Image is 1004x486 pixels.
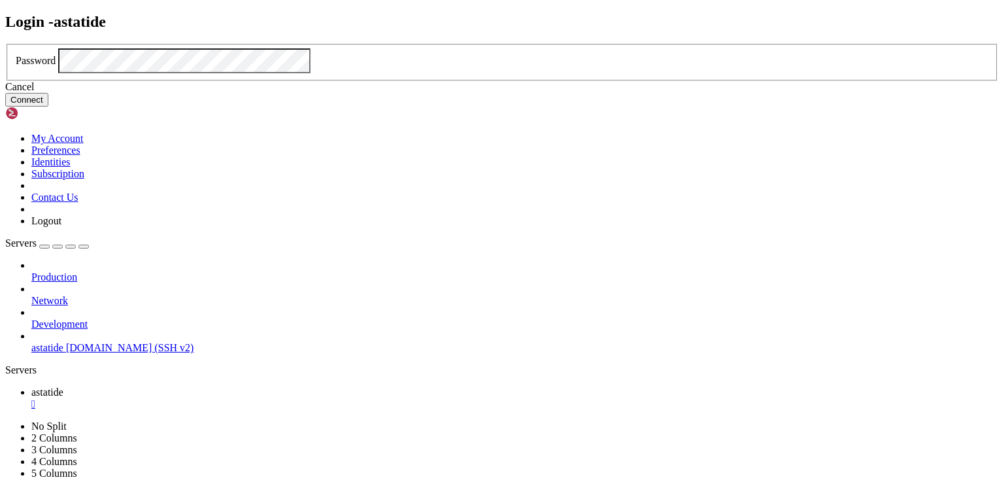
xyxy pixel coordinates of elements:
a: Subscription [31,168,84,179]
span: Production [31,271,77,283]
a: No Split [31,421,67,432]
span: Servers [5,237,37,249]
li: Development [31,307,999,330]
label: Password [16,55,56,66]
a: 5 Columns [31,468,77,479]
li: astatide [DOMAIN_NAME] (SSH v2) [31,330,999,354]
a: 2 Columns [31,432,77,443]
h2: Login - astatide [5,13,999,31]
li: Production [31,260,999,283]
a: astatide [31,387,999,410]
button: Connect [5,93,48,107]
div: (0, 1) [5,17,10,29]
a: My Account [31,133,84,144]
a: Contact Us [31,192,78,203]
a: 3 Columns [31,444,77,455]
div: Servers [5,364,999,376]
a:  [31,398,999,410]
span: Network [31,295,68,306]
a: Servers [5,237,89,249]
div: Cancel [5,81,999,93]
a: 4 Columns [31,456,77,467]
li: Network [31,283,999,307]
a: Network [31,295,999,307]
span: astatide [31,387,63,398]
a: Production [31,271,999,283]
span: [DOMAIN_NAME] (SSH v2) [66,342,194,353]
span: Development [31,319,88,330]
x-row: Connecting [DOMAIN_NAME]... [5,5,833,17]
a: Logout [31,215,61,226]
a: astatide [DOMAIN_NAME] (SSH v2) [31,342,999,354]
span: astatide [31,342,63,353]
a: Preferences [31,145,80,156]
a: Development [31,319,999,330]
a: Identities [31,156,71,167]
img: Shellngn [5,107,80,120]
